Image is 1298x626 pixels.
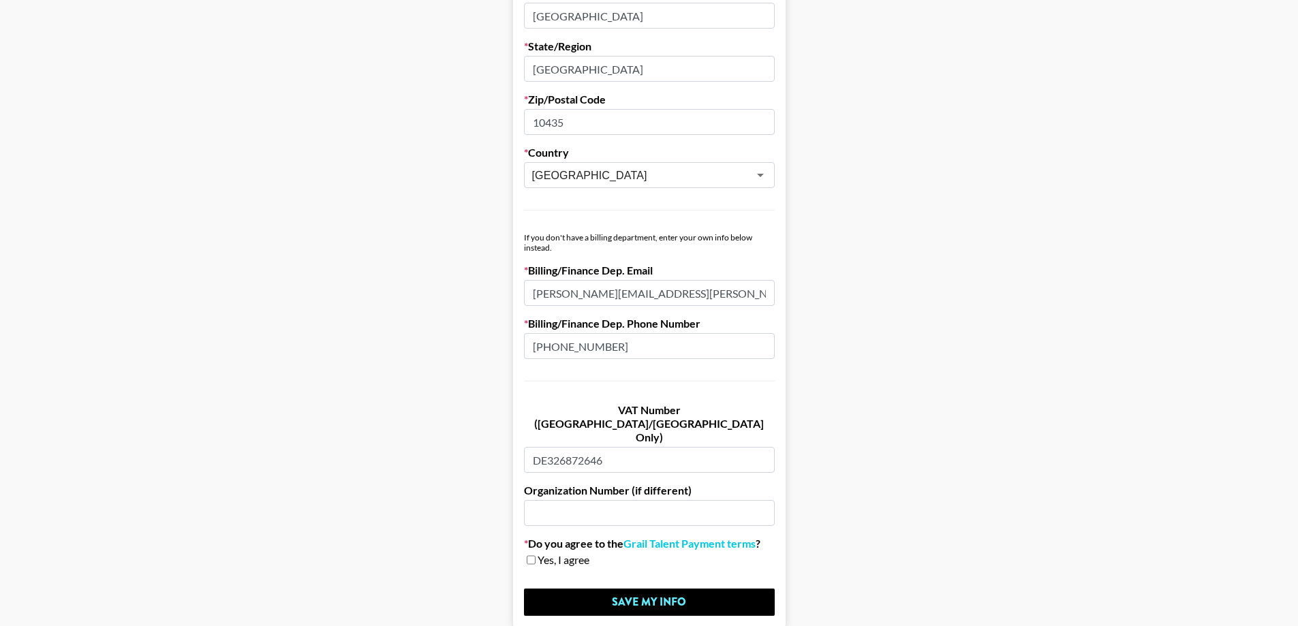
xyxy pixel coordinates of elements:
label: Do you agree to the ? [524,537,775,550]
label: Billing/Finance Dep. Phone Number [524,317,775,330]
label: Organization Number (if different) [524,484,775,497]
label: State/Region [524,40,775,53]
label: Zip/Postal Code [524,93,775,106]
label: VAT Number ([GEOGRAPHIC_DATA]/[GEOGRAPHIC_DATA] Only) [524,403,775,444]
a: Grail Talent Payment terms [623,537,756,550]
button: Open [751,166,770,185]
div: If you don't have a billing department, enter your own info below instead. [524,232,775,253]
span: Yes, I agree [538,553,589,567]
label: Billing/Finance Dep. Email [524,264,775,277]
input: Save My Info [524,589,775,616]
label: Country [524,146,775,159]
